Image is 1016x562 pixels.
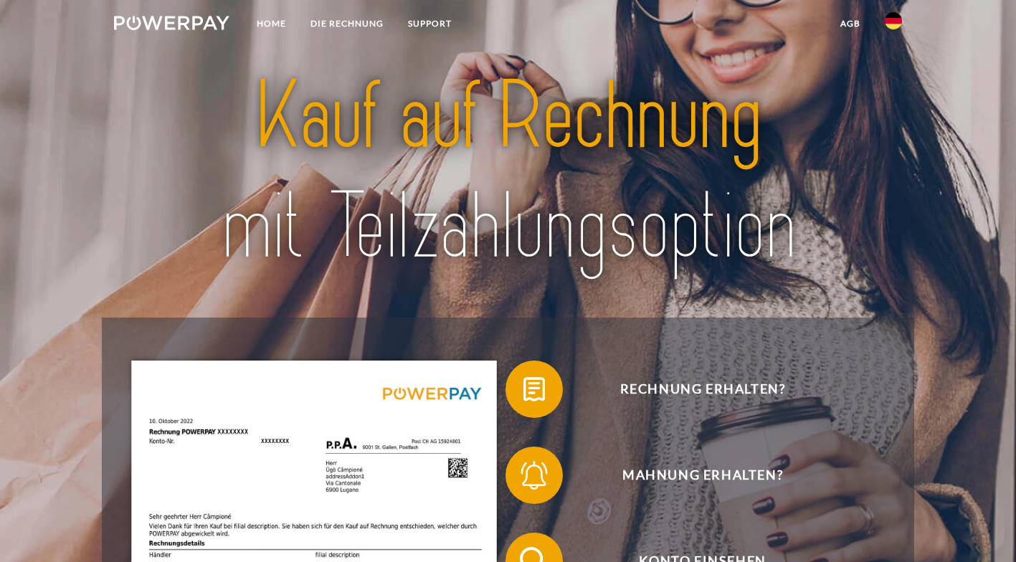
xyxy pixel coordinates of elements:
[516,371,552,407] img: qb_bill.svg
[527,361,878,418] span: Rechnung erhalten?
[244,11,298,37] a: Home
[959,505,1005,551] iframe: Schaltfläche zum Öffnen des Messaging-Fensters
[396,11,464,37] a: SUPPORT
[885,12,902,29] img: de
[153,56,863,287] img: title-powerpay_de.svg
[505,361,878,418] button: Rechnung erhalten?
[516,457,552,493] img: qb_bell.svg
[828,11,873,37] a: agb
[527,447,878,504] span: Mahnung erhalten?
[505,447,878,504] button: Mahnung erhalten?
[114,16,229,30] img: logo-powerpay-white.svg
[298,11,396,37] a: DIE RECHNUNG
